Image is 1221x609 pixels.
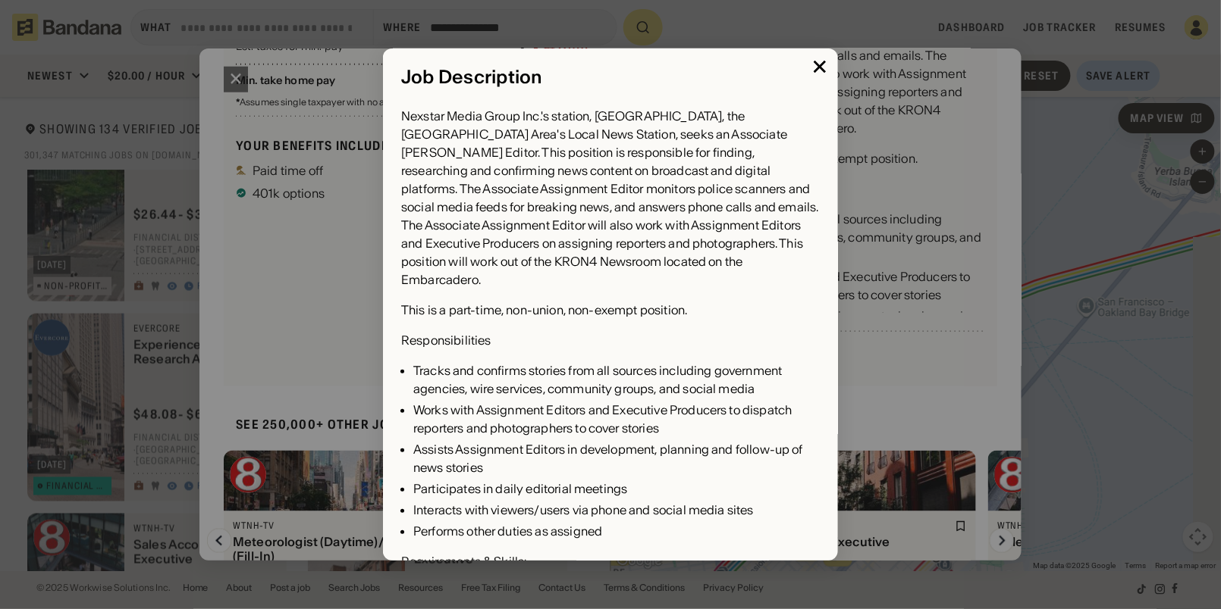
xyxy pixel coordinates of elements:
div: This is a part-time, non-union, non-exempt position. [401,301,687,319]
div: Performs other duties as assigned [413,522,820,540]
div: Assists Assignment Editors in development, planning and follow-up of news stories [413,440,820,476]
div: Tracks and confirms stories from all sources including government agencies, wire services, commun... [413,361,820,398]
div: Works with Assignment Editors and Executive Producers to dispatch reporters and photographers to ... [413,401,820,437]
div: Interacts with viewers/users via phone and social media sites [413,501,820,519]
div: Responsibilities [401,331,491,349]
div: Job Description [401,67,820,89]
div: Nexstar Media Group Inc.'s station, [GEOGRAPHIC_DATA], the [GEOGRAPHIC_DATA] Area's Local News St... [401,107,820,289]
div: Participates in daily editorial meetings [413,479,820,498]
div: Requirements & Skills: [401,552,527,570]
